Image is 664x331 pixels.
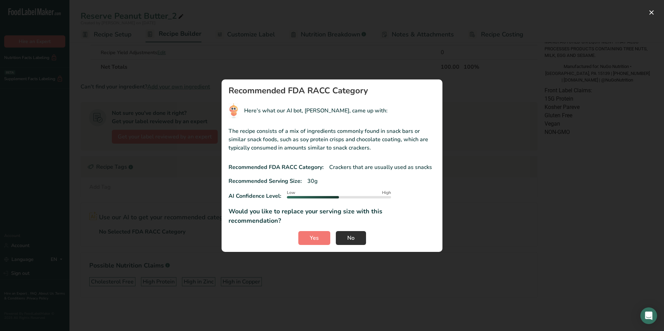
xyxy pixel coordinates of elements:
[229,192,281,200] p: AI Confidence Level:
[229,103,239,119] img: RIA AI Bot
[382,189,391,196] span: High
[229,127,435,152] p: The recipe consists of a mix of ingredients commonly found in snack bars or similar snack foods, ...
[229,163,324,171] p: Recommended FDA RACC Category:
[244,107,388,115] p: Here’s what our AI bot, [PERSON_NAME], came up with:
[347,234,355,242] span: No
[329,163,432,171] p: Crackers that are usually used as snacks
[229,86,435,95] h1: Recommended FDA RACC Category
[310,234,319,242] span: Yes
[336,231,366,245] button: No
[229,177,302,185] p: Recommended Serving Size:
[298,231,330,245] button: Yes
[640,307,657,324] div: Open Intercom Messenger
[307,177,318,185] p: 30g
[287,189,295,196] span: Low
[229,207,435,226] p: Would you like to replace your serving size with this recommendation?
